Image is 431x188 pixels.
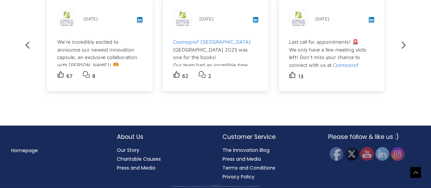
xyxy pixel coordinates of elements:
[11,147,38,154] a: Homepage
[222,146,314,181] nav: Customer Service
[58,10,76,28] img: sk-post-userpic
[222,147,270,154] a: The Innovation Blog
[92,71,95,81] p: 8
[328,132,420,141] h2: Please follow & like us :)
[222,173,255,180] a: Privacy Policy
[289,38,373,107] div: Last call for appointments! 🚨 We only have a few meeting slots left! Don't miss your chance to co...
[137,18,142,24] a: View post on LinkedIn
[12,186,419,187] div: All material on this Website, including design, text, images, logos and sounds, are owned by Cosm...
[289,10,308,28] img: sk-post-userpic
[117,147,139,154] a: Our Story
[83,15,98,23] p: [DATE]
[117,156,161,162] a: Charitable Causes
[173,38,257,169] div: [GEOGRAPHIC_DATA] 2025 was one for the books! Our team had an incredible time connecting with so ...
[173,39,251,45] a: Cosmoprof [GEOGRAPHIC_DATA]
[199,15,214,23] p: [DATE]
[215,186,220,186] span: Cosmetic Solutions
[117,164,155,171] a: Press and Media
[222,164,275,171] a: Terms and Conditions
[298,72,304,81] p: 13
[66,71,73,81] p: 67
[222,132,314,141] h2: Customer Service
[329,147,343,161] img: Facebook
[253,18,258,24] a: View post on LinkedIn
[182,71,188,81] p: 62
[173,10,192,28] img: sk-post-userpic
[369,18,374,24] a: View post on LinkedIn
[117,132,209,141] h2: About Us
[117,146,209,172] nav: About Us
[222,156,261,162] a: Press and Media
[12,186,419,186] div: Copyright © 2025
[315,15,329,23] p: [DATE]
[345,147,358,161] img: Twitter
[208,71,211,81] p: 2
[11,146,103,155] nav: Menu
